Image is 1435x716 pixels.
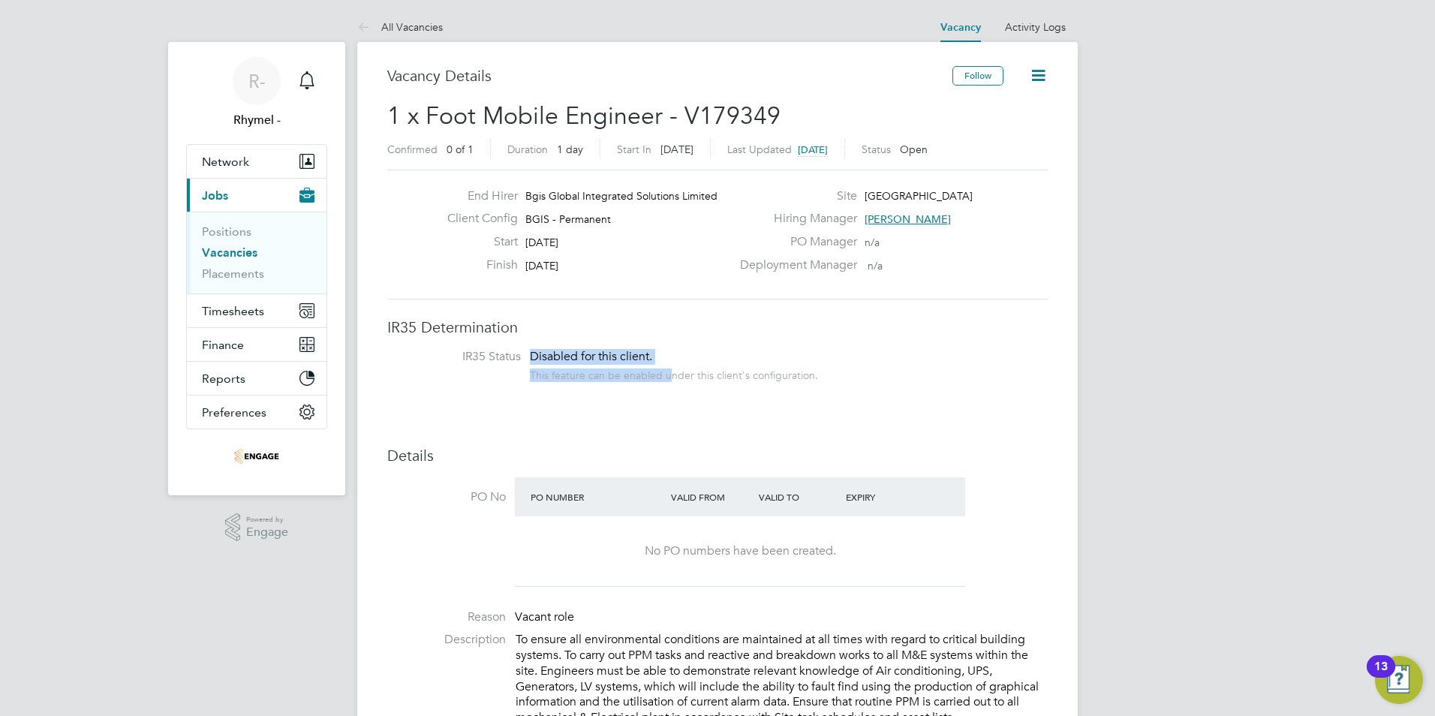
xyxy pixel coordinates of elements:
h3: Vacancy Details [387,66,952,86]
label: Deployment Manager [731,257,857,273]
span: BGIS - Permanent [525,212,611,226]
a: Powered byEngage [225,513,289,542]
div: Valid From [667,483,755,510]
span: n/a [868,259,883,272]
a: R-Rhymel - [186,57,327,129]
div: Expiry [842,483,930,510]
span: [DATE] [798,143,828,156]
span: Disabled for this client. [530,349,652,364]
label: Start In [617,143,651,156]
div: 13 [1374,666,1388,686]
button: Open Resource Center, 13 new notifications [1375,656,1423,704]
label: Reason [387,609,506,625]
span: 1 day [557,143,583,156]
span: Finance [202,338,244,352]
label: Status [862,143,891,156]
label: Last Updated [727,143,792,156]
div: Valid To [755,483,843,510]
div: No PO numbers have been created. [530,543,950,559]
button: Finance [187,328,326,361]
a: All Vacancies [357,20,443,34]
span: Powered by [246,513,288,526]
a: Go to home page [186,444,327,468]
label: Site [731,188,857,204]
span: [DATE] [525,259,558,272]
nav: Main navigation [168,42,345,495]
button: Reports [187,362,326,395]
label: Start [435,234,518,250]
label: Confirmed [387,143,438,156]
div: This feature can be enabled under this client's configuration. [530,365,818,382]
span: [DATE] [525,236,558,249]
span: 0 of 1 [447,143,474,156]
span: Rhymel - [186,111,327,129]
label: Duration [507,143,548,156]
label: IR35 Status [402,349,521,365]
button: Timesheets [187,294,326,327]
span: Engage [246,526,288,539]
label: Finish [435,257,518,273]
span: Network [202,155,249,169]
h3: IR35 Determination [387,317,1048,337]
a: Positions [202,224,251,239]
a: Vacancy [940,21,981,34]
button: Preferences [187,396,326,429]
span: Timesheets [202,304,264,318]
div: PO Number [527,483,667,510]
h3: Details [387,446,1048,465]
label: Description [387,632,506,648]
img: thrivesw-logo-retina.png [234,444,279,468]
label: End Hirer [435,188,518,204]
span: [PERSON_NAME] [865,212,951,226]
a: Vacancies [202,245,257,260]
span: Bgis Global Integrated Solutions Limited [525,189,717,203]
span: Preferences [202,405,266,420]
label: Client Config [435,211,518,227]
a: Activity Logs [1005,20,1066,34]
label: Hiring Manager [731,211,857,227]
span: Open [900,143,928,156]
span: [DATE] [660,143,693,156]
span: Jobs [202,188,228,203]
button: Network [187,145,326,178]
span: R- [248,71,266,91]
span: 1 x Foot Mobile Engineer - V179349 [387,101,781,131]
button: Jobs [187,179,326,212]
span: Reports [202,372,245,386]
span: Vacant role [515,609,574,624]
a: Placements [202,266,264,281]
label: PO No [387,489,506,505]
button: Follow [952,66,1003,86]
span: n/a [865,236,880,249]
label: PO Manager [731,234,857,250]
div: Jobs [187,212,326,293]
span: [GEOGRAPHIC_DATA] [865,189,973,203]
